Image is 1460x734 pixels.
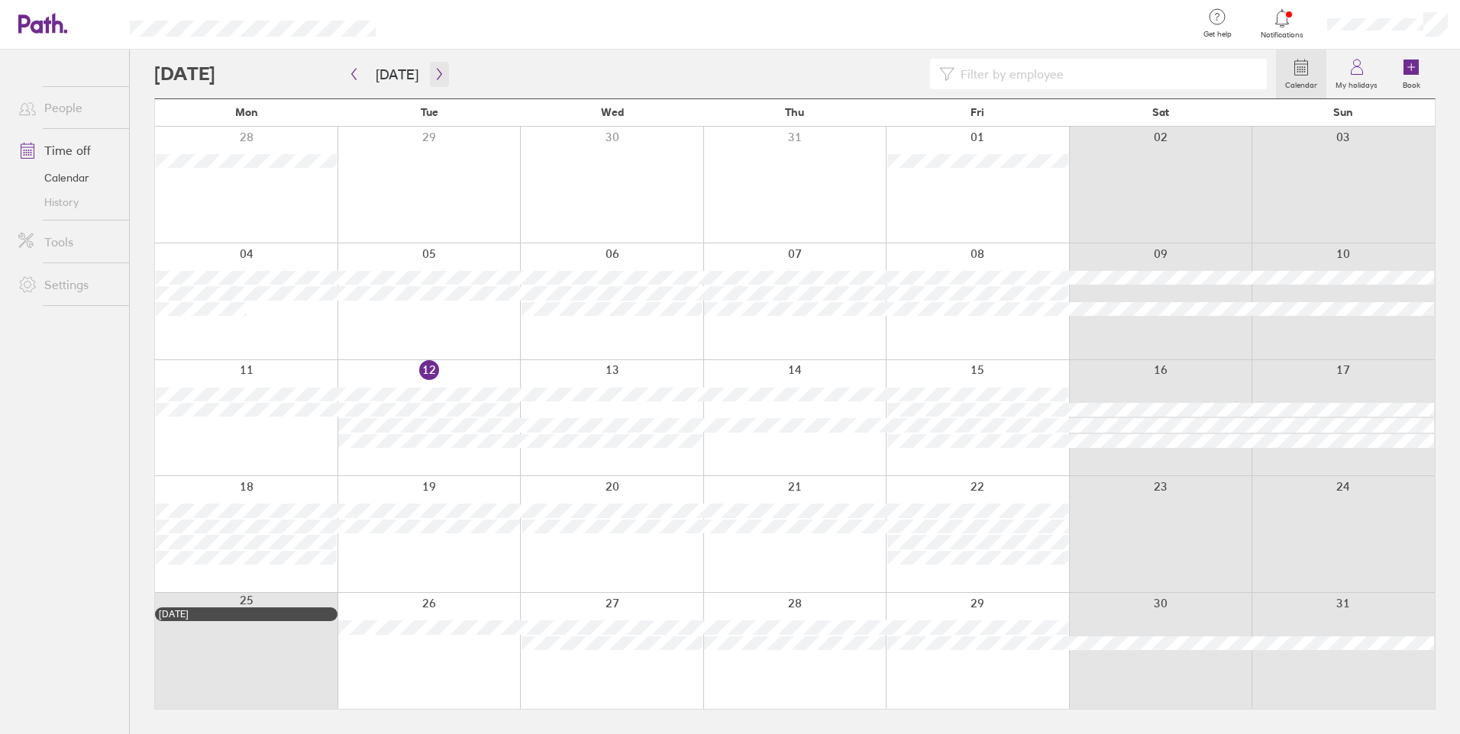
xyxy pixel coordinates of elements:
span: Get help [1193,30,1242,39]
span: Sun [1333,106,1353,118]
a: Tools [6,227,129,257]
span: Fri [971,106,984,118]
a: My holidays [1326,50,1387,98]
span: Mon [235,106,258,118]
input: Filter by employee [954,60,1258,89]
a: Notifications [1258,8,1307,40]
a: People [6,92,129,123]
span: Notifications [1258,31,1307,40]
a: Settings [6,269,129,300]
label: Calendar [1276,76,1326,90]
a: Book [1387,50,1436,98]
label: Book [1394,76,1429,90]
span: Wed [601,106,624,118]
a: History [6,190,129,214]
label: My holidays [1326,76,1387,90]
button: [DATE] [363,62,431,87]
span: Thu [785,106,804,118]
span: Tue [421,106,438,118]
div: [DATE] [159,609,334,620]
span: Sat [1152,106,1169,118]
a: Calendar [1276,50,1326,98]
a: Time off [6,135,129,166]
a: Calendar [6,166,129,190]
